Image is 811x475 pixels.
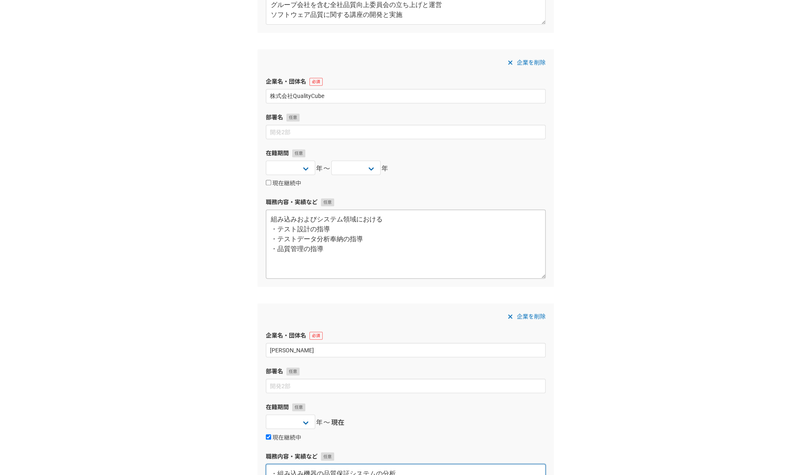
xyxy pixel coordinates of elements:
[266,379,546,393] input: 開発2部
[266,452,546,461] label: 職務内容・実績など
[266,367,546,376] label: 部署名
[266,343,546,357] input: エニィクルー株式会社
[316,418,330,428] span: 年〜
[517,58,546,68] span: 企業を削除
[266,180,271,185] input: 現在継続中
[266,198,546,207] label: 職務内容・実績など
[266,331,546,340] label: 企業名・団体名
[266,149,546,158] label: 在籍期間
[266,77,546,86] label: 企業名・団体名
[331,418,344,428] span: 現在
[266,403,546,412] label: 在籍期間
[266,89,546,103] input: エニィクルー株式会社
[517,312,546,321] span: 企業を削除
[266,125,546,139] input: 開発2部
[381,164,389,174] span: 年
[266,434,301,442] label: 現在継続中
[316,164,330,174] span: 年〜
[266,434,271,440] input: 現在継続中
[266,180,301,187] label: 現在継続中
[266,113,546,122] label: 部署名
